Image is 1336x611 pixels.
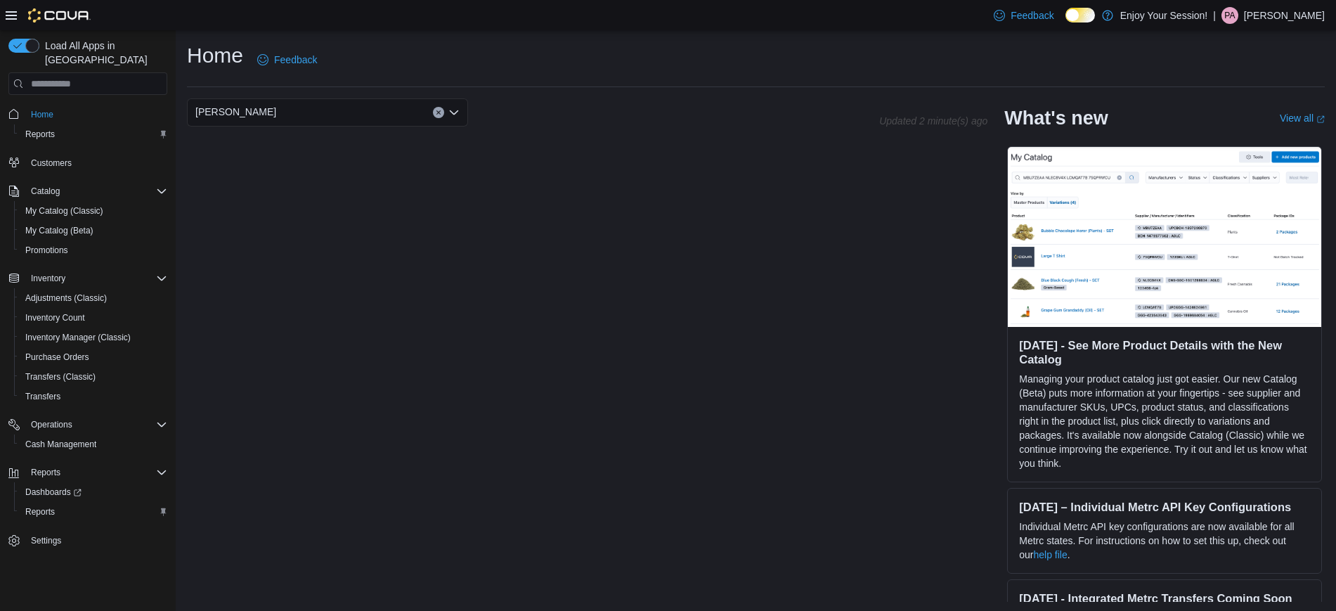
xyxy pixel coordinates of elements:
span: Settings [25,532,167,549]
span: Adjustments (Classic) [20,290,167,307]
span: Adjustments (Classic) [25,292,107,304]
span: Cash Management [25,439,96,450]
button: Promotions [14,240,173,260]
a: Home [25,106,59,123]
div: Patrick Atueyi [1221,7,1238,24]
span: Customers [25,154,167,172]
a: Transfers (Classic) [20,368,101,385]
h2: What's new [1004,107,1108,129]
span: Settings [31,535,61,546]
span: Purchase Orders [25,352,89,363]
a: Reports [20,126,60,143]
p: Enjoy Your Session! [1120,7,1208,24]
span: PA [1224,7,1235,24]
a: Reports [20,503,60,520]
span: Home [25,105,167,122]
button: Inventory Manager (Classic) [14,328,173,347]
p: Managing your product catalog just got easier. Our new Catalog (Beta) puts more information at yo... [1019,372,1310,470]
a: Settings [25,532,67,549]
span: Inventory Manager (Classic) [25,332,131,343]
span: Dashboards [25,487,82,498]
button: Inventory [3,269,173,288]
button: Inventory Count [14,308,173,328]
button: Transfers (Classic) [14,367,173,387]
span: Dashboards [20,484,167,501]
h3: [DATE] – Individual Metrc API Key Configurations [1019,500,1310,514]
a: Promotions [20,242,74,259]
button: Transfers [14,387,173,406]
span: Inventory Count [20,309,167,326]
p: Updated 2 minute(s) ago [879,115,987,127]
a: Inventory Count [20,309,91,326]
input: Dark Mode [1065,8,1095,22]
button: Settings [3,530,173,551]
button: Home [3,103,173,124]
button: Purchase Orders [14,347,173,367]
p: Individual Metrc API key configurations are now available for all Metrc states. For instructions ... [1019,520,1310,562]
button: Cash Management [14,435,173,454]
a: help file [1034,549,1068,560]
a: My Catalog (Beta) [20,222,99,239]
span: Reports [25,129,55,140]
span: Promotions [25,245,68,256]
span: Catalog [25,183,167,200]
button: Reports [14,502,173,522]
button: Customers [3,153,173,173]
button: Reports [3,463,173,482]
span: Reports [25,464,167,481]
button: Open list of options [448,107,460,118]
a: Dashboards [14,482,173,502]
span: Promotions [20,242,167,259]
button: Operations [25,416,78,433]
a: Cash Management [20,436,102,453]
span: Transfers [20,388,167,405]
a: Dashboards [20,484,87,501]
a: View allExternal link [1280,112,1325,124]
a: Adjustments (Classic) [20,290,112,307]
button: Adjustments (Classic) [14,288,173,308]
button: My Catalog (Beta) [14,221,173,240]
h3: [DATE] - See More Product Details with the New Catalog [1019,338,1310,366]
button: Catalog [25,183,65,200]
span: Home [31,109,53,120]
button: Clear input [433,107,444,118]
span: Catalog [31,186,60,197]
p: [PERSON_NAME] [1244,7,1325,24]
a: Transfers [20,388,66,405]
button: Inventory [25,270,71,287]
span: Reports [20,503,167,520]
span: Feedback [274,53,317,67]
button: Reports [14,124,173,144]
span: Transfers (Classic) [20,368,167,385]
a: Purchase Orders [20,349,95,366]
span: Feedback [1011,8,1053,22]
span: Reports [20,126,167,143]
span: My Catalog (Classic) [25,205,103,217]
a: Customers [25,155,77,172]
span: [PERSON_NAME] [195,103,276,120]
button: Catalog [3,181,173,201]
a: My Catalog (Classic) [20,202,109,219]
span: Inventory Count [25,312,85,323]
span: Inventory [31,273,65,284]
span: Cash Management [20,436,167,453]
span: Reports [25,506,55,517]
a: Inventory Manager (Classic) [20,329,136,346]
span: Inventory Manager (Classic) [20,329,167,346]
a: Feedback [252,46,323,74]
span: My Catalog (Classic) [20,202,167,219]
img: Cova [28,8,91,22]
button: My Catalog (Classic) [14,201,173,221]
span: Transfers (Classic) [25,371,96,382]
h1: Home [187,41,243,70]
h3: [DATE] - Integrated Metrc Transfers Coming Soon [1019,591,1310,605]
a: Feedback [988,1,1059,30]
span: Transfers [25,391,60,402]
button: Operations [3,415,173,435]
svg: External link [1316,115,1325,124]
span: Purchase Orders [20,349,167,366]
p: | [1213,7,1216,24]
span: Operations [25,416,167,433]
nav: Complex example [8,98,167,587]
